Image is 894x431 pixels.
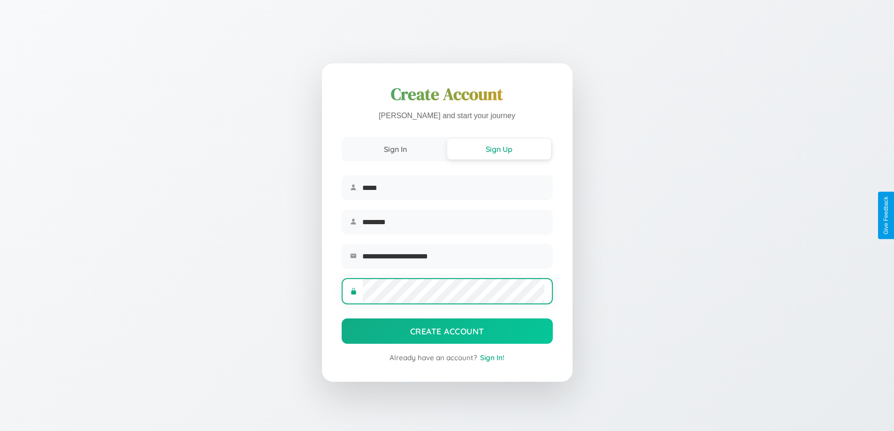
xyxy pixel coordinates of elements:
[883,197,889,234] div: Give Feedback
[447,139,551,159] button: Sign Up
[342,83,553,106] h1: Create Account
[342,109,553,123] p: [PERSON_NAME] and start your journey
[344,139,447,159] button: Sign In
[342,353,553,362] div: Already have an account?
[342,318,553,344] button: Create Account
[480,353,504,362] span: Sign In!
